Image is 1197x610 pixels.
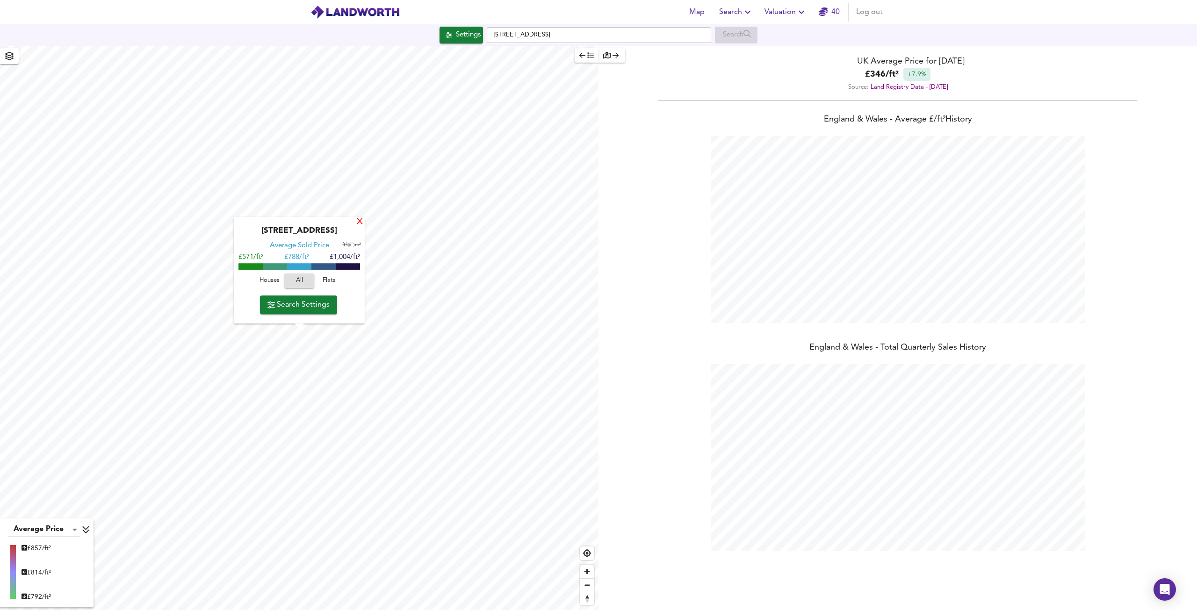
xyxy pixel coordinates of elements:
[238,254,263,261] span: £571/ft²
[238,227,360,242] div: [STREET_ADDRESS]
[865,68,899,81] b: £ 346 / ft²
[580,578,594,592] button: Zoom out
[682,3,712,22] button: Map
[456,29,481,41] div: Settings
[487,27,711,43] input: Enter a location...
[598,55,1197,68] div: UK Average Price for [DATE]
[852,3,887,22] button: Log out
[856,6,883,19] span: Log out
[257,276,282,287] span: Houses
[903,68,930,81] div: +7.9%
[715,27,757,43] div: Enable a Source before running a Search
[260,295,337,314] button: Search Settings
[719,6,753,19] span: Search
[761,3,811,22] button: Valuation
[254,274,284,288] button: Houses
[871,84,948,90] a: Land Registry Data - [DATE]
[355,243,361,248] span: m²
[267,298,330,311] span: Search Settings
[598,114,1197,127] div: England & Wales - Average £/ ft² History
[270,242,329,251] div: Average Sold Price
[440,27,483,43] div: Click to configure Search Settings
[764,6,807,19] span: Valuation
[440,27,483,43] button: Settings
[580,592,594,605] button: Reset bearing to north
[598,342,1197,355] div: England & Wales - Total Quarterly Sales History
[289,276,310,287] span: All
[815,3,844,22] button: 40
[22,568,51,577] div: £ 814/ft²
[685,6,708,19] span: Map
[580,546,594,560] button: Find my location
[330,254,360,261] span: £1,004/ft²
[317,276,342,287] span: Flats
[284,254,309,261] span: £ 788/ft²
[8,522,80,537] div: Average Price
[356,218,364,227] div: X
[715,3,757,22] button: Search
[598,81,1197,93] div: Source:
[1154,578,1176,601] div: Open Intercom Messenger
[284,274,314,288] button: All
[22,544,51,553] div: £ 857/ft²
[314,274,344,288] button: Flats
[819,6,840,19] a: 40
[310,5,400,19] img: logo
[580,579,594,592] span: Zoom out
[580,565,594,578] button: Zoom in
[342,243,347,248] span: ft²
[22,592,51,602] div: £ 792/ft²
